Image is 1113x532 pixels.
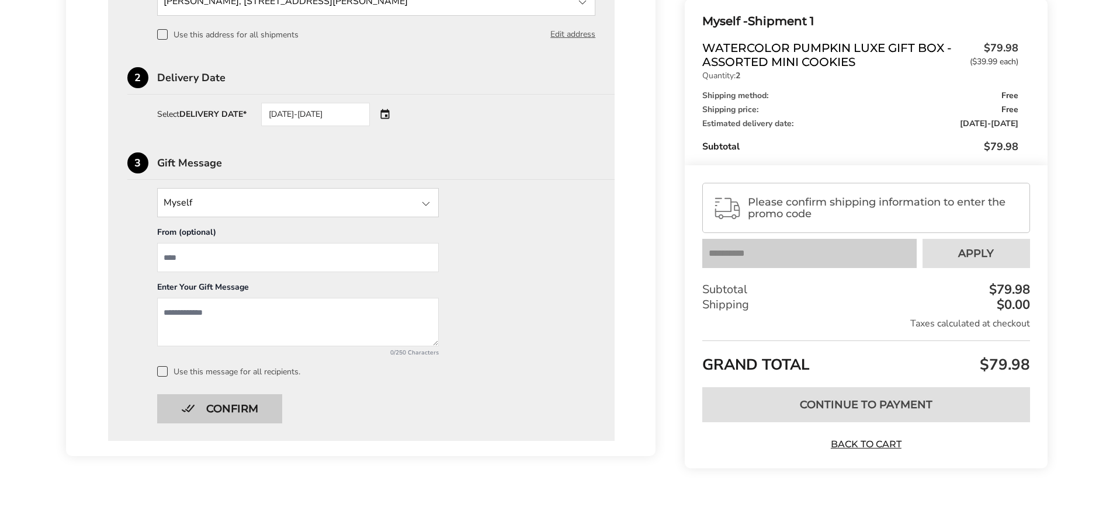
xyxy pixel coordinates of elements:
[960,120,1018,128] span: -
[986,283,1030,296] div: $79.98
[702,340,1029,378] div: GRAND TOTAL
[157,188,439,217] input: State
[702,92,1018,100] div: Shipping method:
[702,41,1018,69] a: Watercolor Pumpkin Luxe Gift Box - Assorted Mini Cookies$79.98($39.99 each)
[825,437,907,450] a: Back to Cart
[157,227,439,243] div: From (optional)
[991,118,1018,129] span: [DATE]
[702,282,1029,297] div: Subtotal
[702,14,748,28] span: Myself -
[984,140,1018,154] span: $79.98
[958,248,994,259] span: Apply
[157,29,299,40] label: Use this address for all shipments
[702,387,1029,422] button: Continue to Payment
[157,110,247,119] div: Select
[702,140,1018,154] div: Subtotal
[964,41,1018,66] span: $79.98
[702,317,1029,330] div: Taxes calculated at checkout
[994,298,1030,311] div: $0.00
[157,298,439,346] textarea: Add a message
[127,152,148,173] div: 3
[702,72,1018,80] p: Quantity:
[977,354,1030,375] span: $79.98
[702,12,1018,31] div: Shipment 1
[1001,106,1018,114] span: Free
[157,366,596,377] label: Use this message for all recipients.
[157,394,282,423] button: Confirm button
[923,239,1030,268] button: Apply
[702,120,1018,128] div: Estimated delivery date:
[179,109,247,120] strong: DELIVERY DATE*
[1001,92,1018,100] span: Free
[970,58,1018,66] span: ($39.99 each)
[157,243,439,272] input: From
[157,281,439,298] div: Enter Your Gift Message
[736,70,740,81] strong: 2
[261,103,370,126] div: [DATE]-[DATE]
[550,28,595,41] button: Edit address
[702,106,1018,114] div: Shipping price:
[960,118,987,129] span: [DATE]
[748,196,1019,220] span: Please confirm shipping information to enter the promo code
[127,67,148,88] div: 2
[157,349,439,357] div: 0/250 Characters
[702,41,963,69] span: Watercolor Pumpkin Luxe Gift Box - Assorted Mini Cookies
[702,297,1029,312] div: Shipping
[157,158,615,168] div: Gift Message
[157,72,615,83] div: Delivery Date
